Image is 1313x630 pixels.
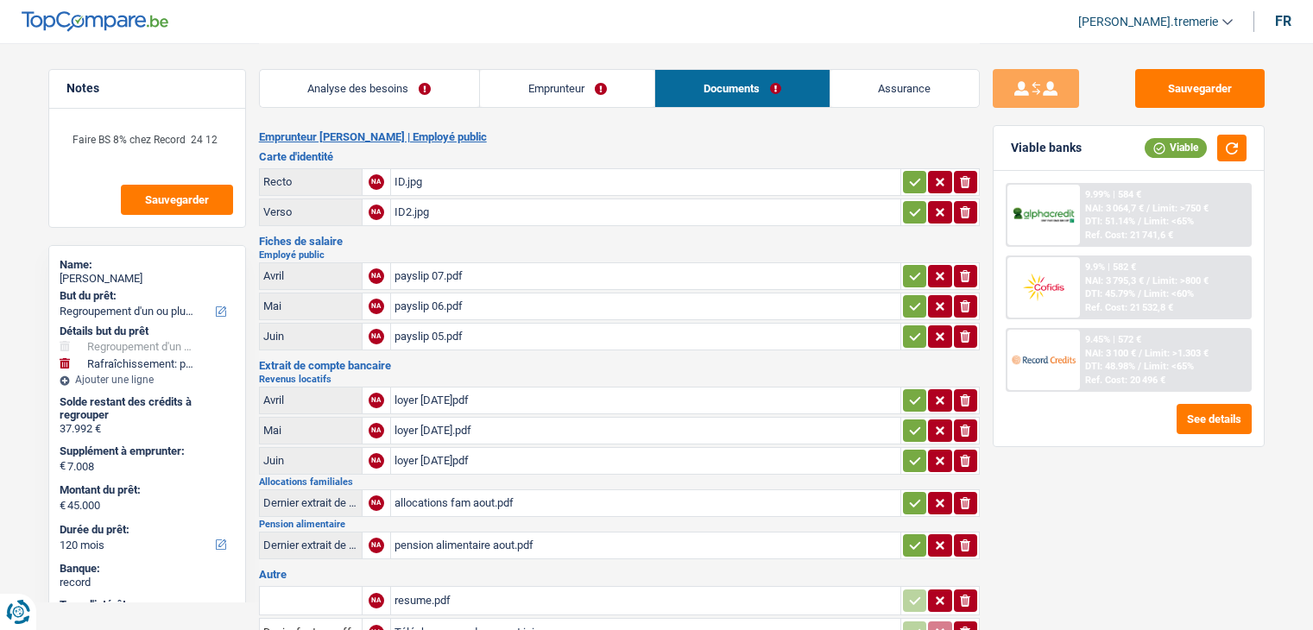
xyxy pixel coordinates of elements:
[259,130,980,144] h2: Emprunteur [PERSON_NAME] | Employé public
[263,539,358,551] div: Dernier extrait de compte pour la pension alimentaire
[1012,271,1076,303] img: Cofidis
[60,289,231,303] label: But du prêt:
[395,169,897,195] div: ID.jpg
[1138,361,1141,372] span: /
[1078,15,1218,29] span: [PERSON_NAME].tremerie
[263,175,358,188] div: Recto
[60,422,235,436] div: 37.992 €
[259,569,980,580] h3: Autre
[60,324,235,338] div: Détails but du prêt
[1085,302,1173,313] div: Ref. Cost: 21 532,8 €
[369,495,384,511] div: NA
[60,395,235,422] div: Solde restant des crédits à regrouper
[830,70,979,107] a: Assurance
[1085,348,1136,359] span: NAI: 3 100 €
[395,199,897,225] div: ID2.jpg
[60,523,231,537] label: Durée du prêt:
[1064,8,1233,36] a: [PERSON_NAME].tremerie
[1144,216,1194,227] span: Limit: <65%
[259,250,980,260] h2: Employé public
[60,272,235,286] div: [PERSON_NAME]
[263,394,358,406] div: Avril
[60,374,235,386] div: Ajouter une ligne
[259,477,980,487] h2: Allocations familiales
[145,194,209,205] span: Sauvegarder
[1012,343,1076,375] img: Record Credits
[263,205,358,218] div: Verso
[259,151,980,162] h3: Carte d'identité
[1085,288,1135,299] span: DTI: 45.79%
[369,205,384,220] div: NA
[263,269,358,282] div: Avril
[1139,348,1142,359] span: /
[259,236,980,247] h3: Fiches de salaire
[1135,69,1265,108] button: Sauvegarder
[369,299,384,314] div: NA
[1085,203,1144,214] span: NAI: 3 064,7 €
[60,562,235,576] div: Banque:
[369,453,384,469] div: NA
[259,520,980,529] h2: Pension alimentaire
[260,70,479,107] a: Analyse des besoins
[395,387,897,413] div: loyer [DATE]pdf
[395,448,897,474] div: loyer [DATE]pdf
[60,444,231,458] label: Supplément à emprunter:
[1085,375,1165,386] div: Ref. Cost: 20 496 €
[369,174,384,190] div: NA
[22,11,168,32] img: TopCompare Logo
[263,299,358,312] div: Mai
[263,496,358,509] div: Dernier extrait de compte pour vos allocations familiales
[1085,334,1141,345] div: 9.45% | 572 €
[1152,203,1209,214] span: Limit: >750 €
[1145,138,1207,157] div: Viable
[395,588,897,614] div: resume.pdf
[66,81,228,96] h5: Notes
[1146,203,1150,214] span: /
[369,593,384,608] div: NA
[369,393,384,408] div: NA
[369,268,384,284] div: NA
[395,490,897,516] div: allocations fam aout.pdf
[395,293,897,319] div: payslip 06.pdf
[60,483,231,497] label: Montant du prêt:
[263,454,358,467] div: Juin
[259,360,980,371] h3: Extrait de compte bancaire
[1085,261,1136,273] div: 9.9% | 582 €
[395,532,897,558] div: pension alimentaire aout.pdf
[1152,275,1209,287] span: Limit: >800 €
[60,499,66,513] span: €
[1145,348,1209,359] span: Limit: >1.303 €
[369,423,384,438] div: NA
[1012,205,1076,225] img: AlphaCredit
[259,375,980,384] h2: Revenus locatifs
[1144,288,1194,299] span: Limit: <60%
[1085,361,1135,372] span: DTI: 48.98%
[369,329,384,344] div: NA
[395,263,897,289] div: payslip 07.pdf
[1138,216,1141,227] span: /
[1177,404,1252,434] button: See details
[60,598,235,612] div: Taux d'intérêt:
[369,538,384,553] div: NA
[1085,189,1141,200] div: 9.99% | 584 €
[1011,141,1082,155] div: Viable banks
[395,324,897,350] div: payslip 05.pdf
[1085,216,1135,227] span: DTI: 51.14%
[121,185,233,215] button: Sauvegarder
[1275,13,1291,29] div: fr
[1146,275,1150,287] span: /
[1085,230,1173,241] div: Ref. Cost: 21 741,6 €
[60,258,235,272] div: Name:
[655,70,829,107] a: Documents
[263,424,358,437] div: Mai
[60,576,235,589] div: record
[263,330,358,343] div: Juin
[60,459,66,473] span: €
[1138,288,1141,299] span: /
[480,70,654,107] a: Emprunteur
[1144,361,1194,372] span: Limit: <65%
[395,418,897,444] div: loyer [DATE].pdf
[1085,275,1144,287] span: NAI: 3 795,3 €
